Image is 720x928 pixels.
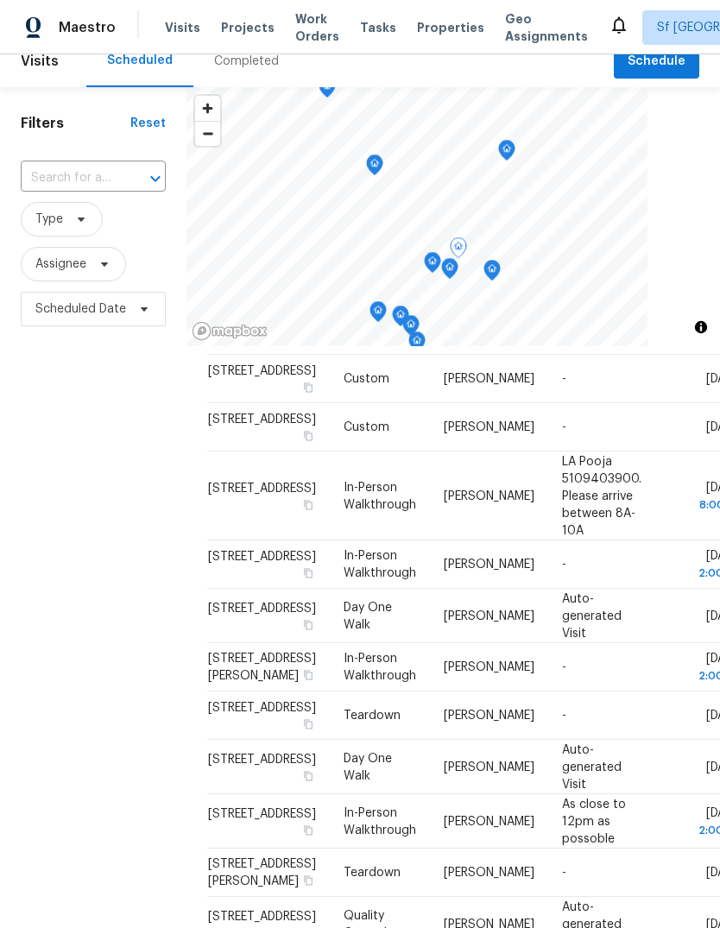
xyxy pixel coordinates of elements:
[300,667,316,683] button: Copy Address
[344,481,416,510] span: In-Person Walkthrough
[35,211,63,228] span: Type
[498,140,515,167] div: Map marker
[300,616,316,632] button: Copy Address
[221,19,275,36] span: Projects
[444,710,534,722] span: [PERSON_NAME]
[628,51,685,73] span: Schedule
[562,455,641,536] span: LA Pooja 5109403900. Please arrive between 8A-10A
[344,550,416,579] span: In-Person Walkthrough
[562,867,566,879] span: -
[344,601,392,630] span: Day One Walk
[300,822,316,837] button: Copy Address
[505,10,588,45] span: Geo Assignments
[21,115,130,132] h1: Filters
[35,300,126,318] span: Scheduled Date
[59,19,116,36] span: Maestro
[21,42,59,80] span: Visits
[300,873,316,888] button: Copy Address
[562,661,566,673] span: -
[444,559,534,571] span: [PERSON_NAME]
[195,96,220,121] button: Zoom in
[208,702,316,714] span: [STREET_ADDRESS]
[300,565,316,581] button: Copy Address
[208,858,316,887] span: [STREET_ADDRESS][PERSON_NAME]
[444,867,534,879] span: [PERSON_NAME]
[444,489,534,502] span: [PERSON_NAME]
[444,661,534,673] span: [PERSON_NAME]
[186,87,647,346] canvas: Map
[392,306,409,332] div: Map marker
[344,710,401,722] span: Teardown
[300,767,316,783] button: Copy Address
[562,373,566,385] span: -
[208,653,316,682] span: [STREET_ADDRESS][PERSON_NAME]
[344,653,416,682] span: In-Person Walkthrough
[208,551,316,563] span: [STREET_ADDRESS]
[424,252,441,279] div: Map marker
[562,743,622,790] span: Auto-generated Visit
[360,22,396,34] span: Tasks
[562,559,566,571] span: -
[344,867,401,879] span: Teardown
[562,710,566,722] span: -
[369,301,387,328] div: Map marker
[408,331,426,358] div: Map marker
[300,717,316,732] button: Copy Address
[441,258,458,285] div: Map marker
[208,365,316,377] span: [STREET_ADDRESS]
[300,496,316,512] button: Copy Address
[696,318,706,337] span: Toggle attribution
[562,798,626,844] span: As close to 12pm as possoble
[130,115,166,132] div: Reset
[366,155,383,181] div: Map marker
[691,317,711,338] button: Toggle attribution
[195,121,220,146] button: Zoom out
[444,609,534,622] span: [PERSON_NAME]
[35,256,86,273] span: Assignee
[208,413,316,426] span: [STREET_ADDRESS]
[21,165,117,192] input: Search for an address...
[300,380,316,395] button: Copy Address
[192,321,268,341] a: Mapbox homepage
[300,428,316,444] button: Copy Address
[195,122,220,146] span: Zoom out
[319,77,336,104] div: Map marker
[165,19,200,36] span: Visits
[562,592,622,639] span: Auto-generated Visit
[344,421,389,433] span: Custom
[107,52,173,69] div: Scheduled
[143,167,167,191] button: Open
[444,815,534,827] span: [PERSON_NAME]
[208,482,316,494] span: [STREET_ADDRESS]
[444,373,534,385] span: [PERSON_NAME]
[208,807,316,819] span: [STREET_ADDRESS]
[208,910,316,922] span: [STREET_ADDRESS]
[444,761,534,773] span: [PERSON_NAME]
[344,752,392,781] span: Day One Walk
[344,806,416,836] span: In-Person Walkthrough
[483,260,501,287] div: Map marker
[208,602,316,614] span: [STREET_ADDRESS]
[344,373,389,385] span: Custom
[444,421,534,433] span: [PERSON_NAME]
[614,44,699,79] button: Schedule
[450,237,467,264] div: Map marker
[562,421,566,433] span: -
[402,315,420,342] div: Map marker
[214,53,279,70] div: Completed
[208,753,316,765] span: [STREET_ADDRESS]
[417,19,484,36] span: Properties
[295,10,339,45] span: Work Orders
